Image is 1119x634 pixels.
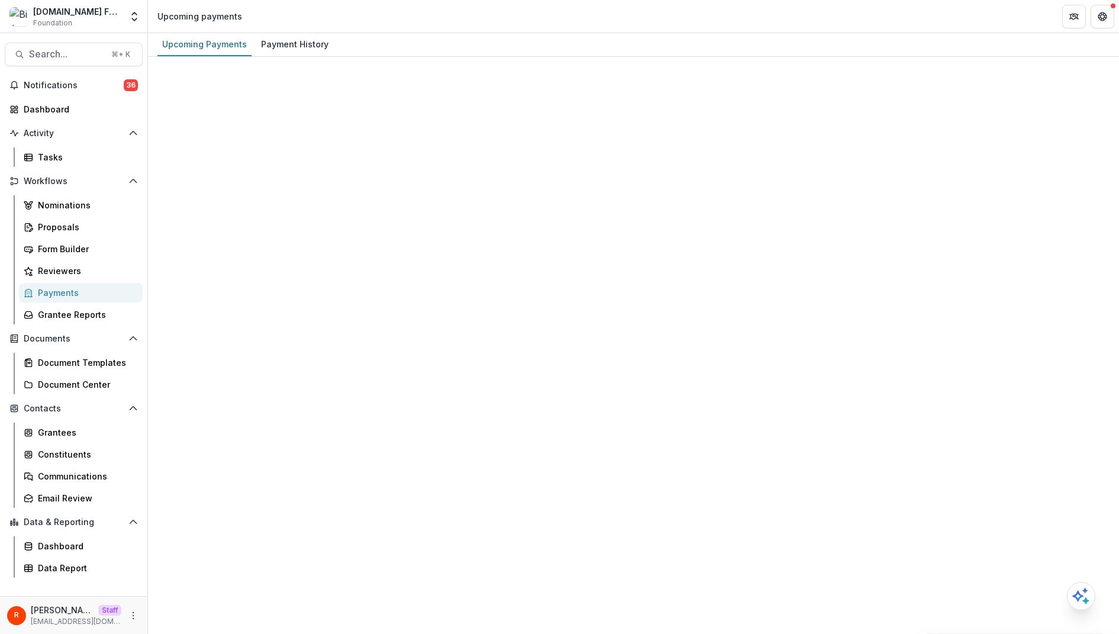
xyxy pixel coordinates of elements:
[38,308,133,321] div: Grantee Reports
[24,176,124,186] span: Workflows
[33,5,121,18] div: [DOMAIN_NAME] Foundation
[19,488,143,508] a: Email Review
[14,612,19,619] div: Raj
[19,536,143,556] a: Dashboard
[9,7,28,26] img: Bill.com Foundation
[153,8,247,25] nav: breadcrumb
[19,261,143,281] a: Reviewers
[157,10,242,22] div: Upcoming payments
[157,33,252,56] a: Upcoming Payments
[19,445,143,464] a: Constituents
[5,172,143,191] button: Open Workflows
[19,305,143,324] a: Grantee Reports
[19,558,143,578] a: Data Report
[38,199,133,211] div: Nominations
[38,221,133,233] div: Proposals
[24,334,124,344] span: Documents
[38,492,133,504] div: Email Review
[19,283,143,302] a: Payments
[5,76,143,95] button: Notifications36
[5,513,143,532] button: Open Data & Reporting
[24,128,124,139] span: Activity
[38,540,133,552] div: Dashboard
[31,604,94,616] p: [PERSON_NAME]
[5,399,143,418] button: Open Contacts
[24,404,124,414] span: Contacts
[38,470,133,482] div: Communications
[38,562,133,574] div: Data Report
[98,605,121,616] p: Staff
[24,517,124,527] span: Data & Reporting
[38,356,133,369] div: Document Templates
[19,147,143,167] a: Tasks
[38,426,133,439] div: Grantees
[19,195,143,215] a: Nominations
[124,79,138,91] span: 36
[19,353,143,372] a: Document Templates
[24,81,124,91] span: Notifications
[38,287,133,299] div: Payments
[5,43,143,66] button: Search...
[33,18,72,28] span: Foundation
[1091,5,1114,28] button: Get Help
[5,99,143,119] a: Dashboard
[19,423,143,442] a: Grantees
[126,609,140,623] button: More
[38,243,133,255] div: Form Builder
[19,466,143,486] a: Communications
[38,151,133,163] div: Tasks
[31,616,121,627] p: [EMAIL_ADDRESS][DOMAIN_NAME]
[19,375,143,394] a: Document Center
[1067,582,1095,610] button: Open AI Assistant
[38,378,133,391] div: Document Center
[38,265,133,277] div: Reviewers
[256,36,333,53] div: Payment History
[29,49,104,60] span: Search...
[19,217,143,237] a: Proposals
[5,329,143,348] button: Open Documents
[126,5,143,28] button: Open entity switcher
[38,448,133,461] div: Constituents
[157,36,252,53] div: Upcoming Payments
[109,48,133,61] div: ⌘ + K
[19,239,143,259] a: Form Builder
[24,103,133,115] div: Dashboard
[1062,5,1086,28] button: Partners
[256,33,333,56] a: Payment History
[5,124,143,143] button: Open Activity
